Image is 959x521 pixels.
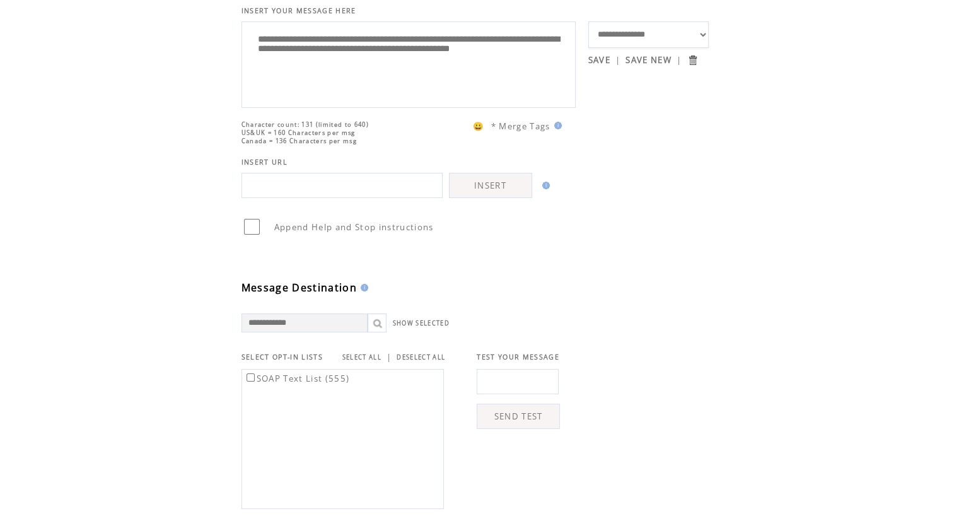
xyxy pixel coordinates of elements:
[625,54,671,66] a: SAVE NEW
[588,54,610,66] a: SAVE
[342,353,381,361] a: SELECT ALL
[550,122,562,129] img: help.gif
[357,284,368,291] img: help.gif
[241,158,288,167] span: INSERT URL
[477,353,559,361] span: TEST YOUR MESSAGE
[687,54,699,66] input: Submit
[241,120,369,129] span: Character count: 131 (limited to 640)
[247,373,255,382] input: SOAP Text List (555)
[241,129,356,137] span: US&UK = 160 Characters per msg
[538,182,550,189] img: help.gif
[241,281,357,295] span: Message Destination
[241,137,357,145] span: Canada = 136 Characters per msg
[244,373,350,384] label: SOAP Text List (555)
[449,173,532,198] a: INSERT
[473,120,484,132] span: 😀
[274,221,434,233] span: Append Help and Stop instructions
[241,6,356,15] span: INSERT YOUR MESSAGE HERE
[397,353,445,361] a: DESELECT ALL
[387,351,392,363] span: |
[677,54,682,66] span: |
[491,120,550,132] span: * Merge Tags
[615,54,620,66] span: |
[477,404,560,429] a: SEND TEST
[393,319,450,327] a: SHOW SELECTED
[241,353,323,361] span: SELECT OPT-IN LISTS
